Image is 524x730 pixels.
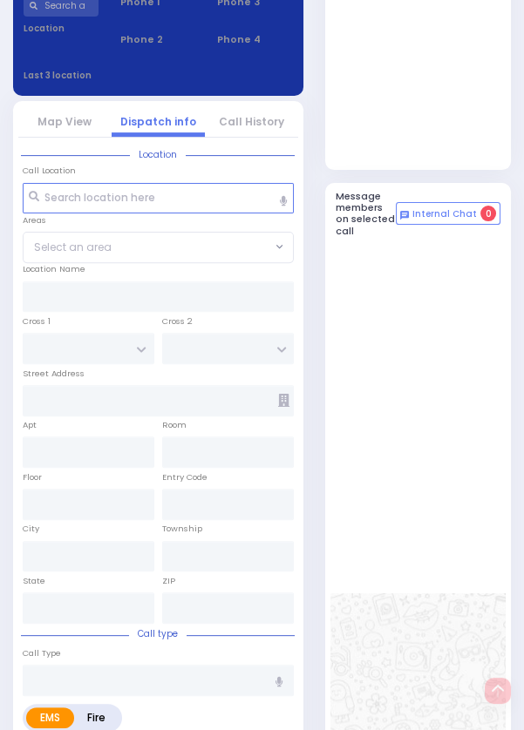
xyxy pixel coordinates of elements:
label: EMS [26,707,74,728]
label: Street Address [23,368,85,380]
label: Call Location [23,165,76,177]
span: Location [130,148,186,161]
label: Last 3 location [24,69,158,82]
label: Apt [23,419,37,431]
button: Internal Chat 0 [396,202,500,225]
h5: Message members on selected call [336,191,396,237]
a: Map View [37,114,92,129]
a: Call History [219,114,284,129]
span: 0 [480,206,496,221]
label: Location [24,22,99,35]
label: City [23,523,39,535]
label: Floor [23,471,42,483]
span: Phone 4 [217,32,292,47]
label: Location Name [23,263,85,275]
span: Other building occupants [278,394,289,407]
span: Internal Chat [412,208,477,220]
label: ZIP [162,575,175,587]
label: Room [162,419,187,431]
label: Cross 1 [23,315,51,328]
label: Township [162,523,202,535]
span: Select an area [34,240,112,255]
label: Entry Code [162,471,208,483]
a: Dispatch info [120,114,196,129]
label: Fire [73,707,119,728]
label: State [23,575,45,587]
label: Call Type [23,647,61,659]
img: comment-alt.png [400,211,409,220]
label: Areas [23,214,46,226]
label: Cross 2 [162,315,193,328]
span: Phone 2 [120,32,195,47]
span: Call type [129,627,187,640]
input: Search location here [23,183,295,214]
